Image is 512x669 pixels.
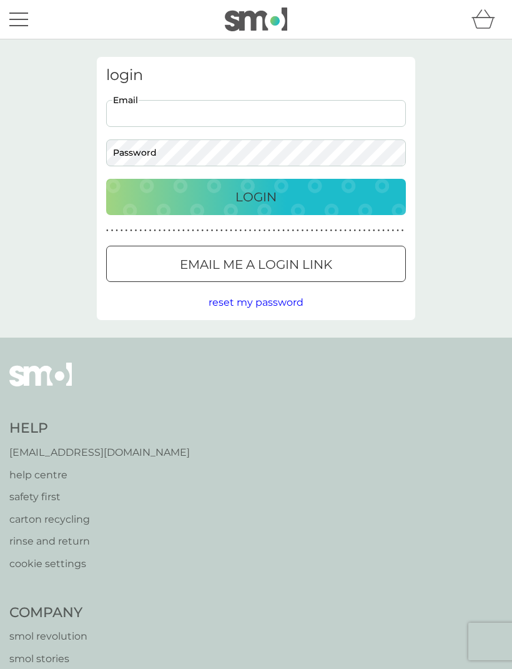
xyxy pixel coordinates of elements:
a: safety first [9,489,190,505]
p: ● [287,228,290,234]
a: [EMAIL_ADDRESS][DOMAIN_NAME] [9,445,190,461]
p: ● [297,228,299,234]
p: ● [335,228,337,234]
p: ● [159,228,161,234]
p: ● [106,228,109,234]
p: ● [154,228,156,234]
p: ● [363,228,366,234]
p: ● [126,228,128,234]
p: ● [382,228,385,234]
p: ● [182,228,185,234]
p: ● [349,228,352,234]
p: ● [202,228,204,234]
p: ● [273,228,275,234]
p: ● [378,228,380,234]
p: ● [164,228,166,234]
a: cookie settings [9,556,190,572]
span: reset my password [209,296,303,308]
div: basket [471,7,503,32]
p: ● [278,228,280,234]
p: ● [220,228,223,234]
p: ● [211,228,214,234]
p: ● [192,228,194,234]
p: ● [302,228,304,234]
a: smol stories [9,651,143,667]
p: ● [340,228,342,234]
p: ● [254,228,256,234]
p: ● [225,228,228,234]
p: ● [206,228,209,234]
p: ● [111,228,114,234]
p: ● [306,228,308,234]
button: Login [106,179,406,215]
p: ● [197,228,199,234]
p: ● [149,228,152,234]
p: ● [235,228,237,234]
p: ● [135,228,137,234]
p: ● [330,228,332,234]
p: ● [368,228,370,234]
a: smol revolution [9,628,143,645]
p: ● [187,228,190,234]
p: ● [215,228,218,234]
button: menu [9,8,28,31]
p: ● [325,228,328,234]
h4: Help [9,419,190,438]
p: ● [121,228,123,234]
p: ● [168,228,170,234]
button: reset my password [209,294,303,311]
p: ● [373,228,375,234]
p: ● [320,228,323,234]
p: ● [387,228,390,234]
img: smol [225,8,287,31]
a: carton recycling [9,511,190,528]
p: ● [130,228,132,234]
p: ● [240,228,242,234]
p: ● [311,228,313,234]
p: ● [244,228,247,234]
p: ● [392,228,395,234]
img: smol [9,363,72,405]
p: ● [268,228,270,234]
p: ● [258,228,261,234]
p: ● [401,228,404,234]
p: ● [263,228,266,234]
p: ● [144,228,147,234]
p: ● [116,228,118,234]
p: Email me a login link [180,254,332,274]
p: ● [282,228,285,234]
p: ● [292,228,294,234]
p: ● [177,228,180,234]
p: ● [139,228,142,234]
p: Login [235,187,277,207]
button: Email me a login link [106,246,406,282]
p: ● [396,228,399,234]
h3: login [106,66,406,84]
p: ● [344,228,347,234]
p: ● [354,228,357,234]
p: ● [316,228,318,234]
p: ● [358,228,361,234]
a: rinse and return [9,533,190,550]
a: help centre [9,467,190,483]
p: ● [230,228,232,234]
h4: Company [9,603,143,623]
p: ● [249,228,252,234]
p: ● [173,228,175,234]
